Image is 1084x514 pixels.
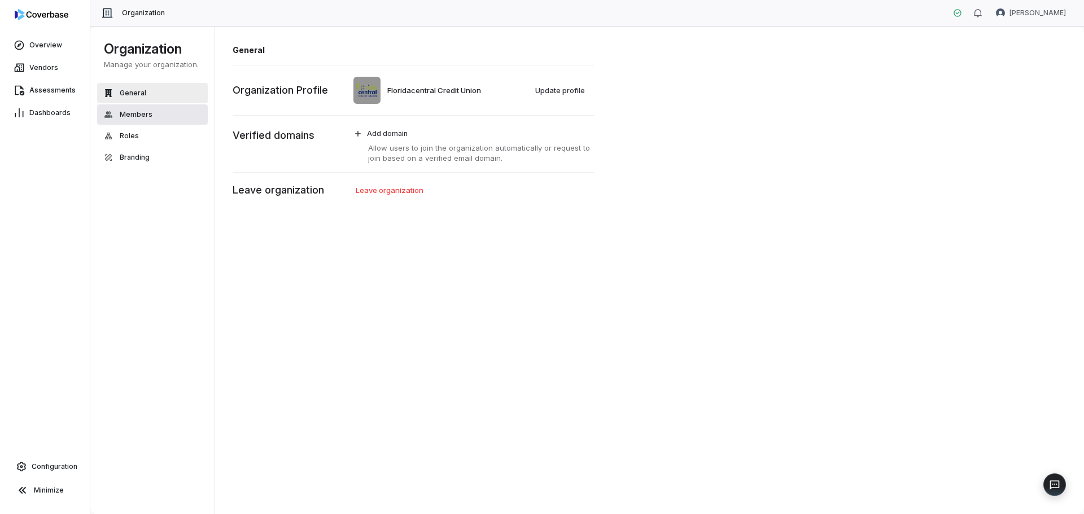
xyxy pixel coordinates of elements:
[387,85,481,95] span: Floridacentral Credit Union
[353,77,381,104] img: Floridacentral Credit Union
[29,41,62,50] span: Overview
[97,126,208,146] button: Roles
[348,125,594,143] button: Add domain
[233,128,314,143] p: Verified domains
[996,8,1005,17] img: Brad Babin avatar
[2,80,88,100] a: Assessments
[367,129,408,138] span: Add domain
[29,108,71,117] span: Dashboards
[120,131,139,140] span: Roles
[233,183,324,197] p: Leave organization
[233,44,594,56] h1: General
[104,40,201,58] h1: Organization
[530,82,592,99] button: Update profile
[5,456,85,477] a: Configuration
[989,5,1073,21] button: Brad Babin avatar[PERSON_NAME]
[120,153,150,162] span: Branding
[97,104,208,125] button: Members
[29,63,58,72] span: Vendors
[29,86,76,95] span: Assessments
[122,8,165,17] span: Organization
[350,182,430,199] button: Leave organization
[233,83,328,98] p: Organization Profile
[1009,8,1066,17] span: [PERSON_NAME]
[2,35,88,55] a: Overview
[32,462,77,471] span: Configuration
[348,143,594,163] p: Allow users to join the organization automatically or request to join based on a verified email d...
[15,9,68,20] img: logo-D7KZi-bG.svg
[34,486,64,495] span: Minimize
[2,58,88,78] a: Vendors
[2,103,88,123] a: Dashboards
[104,59,201,69] p: Manage your organization.
[120,89,146,98] span: General
[120,110,152,119] span: Members
[97,83,208,103] button: General
[97,147,208,168] button: Branding
[5,479,85,502] button: Minimize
